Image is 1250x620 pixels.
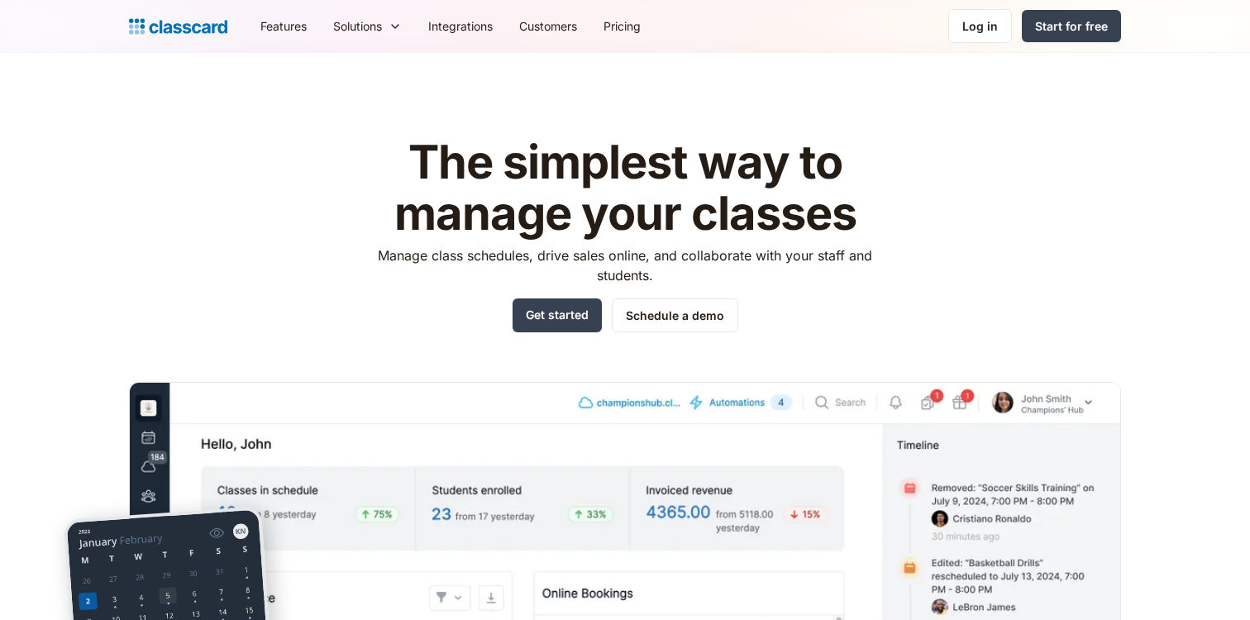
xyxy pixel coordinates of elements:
[506,7,590,45] a: Customers
[363,137,888,239] h1: The simplest way to manage your classes
[948,9,1012,43] a: Log in
[590,7,654,45] a: Pricing
[415,7,506,45] a: Integrations
[247,7,320,45] a: Features
[513,298,602,332] a: Get started
[1022,10,1121,42] a: Start for free
[962,17,998,35] div: Log in
[1035,17,1108,35] div: Start for free
[320,7,415,45] div: Solutions
[129,15,227,38] a: home
[363,246,888,285] p: Manage class schedules, drive sales online, and collaborate with your staff and students.
[612,298,738,332] a: Schedule a demo
[333,17,382,35] div: Solutions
